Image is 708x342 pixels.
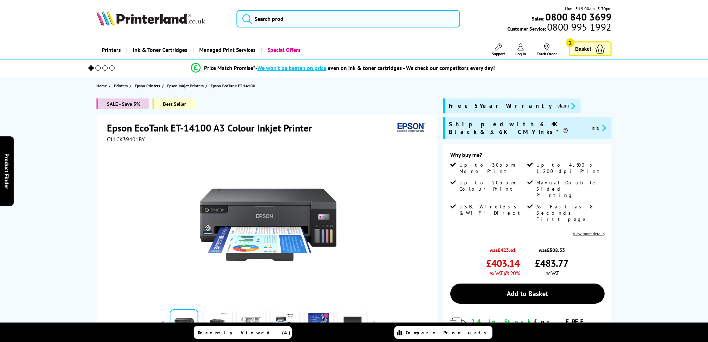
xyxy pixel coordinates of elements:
[96,82,107,89] span: Home
[489,270,520,277] span: ex VAT @ 20%
[492,51,505,56] span: Support
[96,10,205,26] img: Printerland Logo
[536,180,603,198] span: Manual Double Sided Printing
[107,136,145,143] span: C11CK39401BY
[471,318,534,326] span: 24 In Stock
[544,14,612,20] a: 0800 840 3699
[257,64,328,71] span: We won’t be beaten on price,
[167,82,204,89] span: Epson Inkjet Printers
[96,10,228,27] a: Printerland Logo
[261,41,306,59] a: Special Offers
[573,231,605,236] a: View more details
[566,38,575,47] span: 1
[114,82,128,89] span: Printers
[486,243,520,253] span: was
[135,82,160,89] span: Epson Printers
[450,151,605,162] div: Why buy me?
[406,329,490,336] span: Compare Products
[492,43,505,56] a: Support
[486,257,520,270] span: £403.14
[569,41,612,56] a: Basket 1
[532,15,544,22] span: Sales:
[96,82,109,89] a: Home
[194,326,292,339] a: Recently Viewed (4)
[547,247,565,253] strike: £508.33
[471,318,605,334] div: for FREE Next Day Delivery
[537,43,557,56] a: Track Order
[167,82,205,89] a: Epson Inkjet Printers
[204,64,255,71] span: Price Match Promise*
[153,98,195,109] span: Best Seller
[535,257,568,270] span: £483.77
[590,124,608,132] button: promo-description
[126,41,193,59] a: Ink & Toner Cartridges
[555,102,577,110] button: promo-description
[133,41,187,59] span: Ink & Toner Cartridges
[236,10,460,27] input: Search prod
[459,204,526,216] span: USB, Wireless & Wi-Fi Direct
[575,44,591,54] span: Basket
[193,41,261,59] a: Managed Print Services
[450,284,605,304] a: Add to Basket
[515,51,526,56] span: Log In
[135,82,162,89] a: Epson Printers
[114,82,130,89] a: Printers
[395,121,427,134] img: Epson
[459,180,526,192] span: Up to 20ppm Colour Print
[535,243,568,253] span: was
[200,157,336,293] img: Epson EcoTank ET-14100
[96,41,126,59] a: Printers
[498,247,516,253] strike: £423.61
[507,24,611,32] span: Customer Service:
[449,102,552,110] span: Free 5 Year Warranty
[255,64,495,71] div: - even on ink & toner cartridges - We check our competitors every day!
[459,162,526,174] span: Up to 30ppm Mono Print
[449,120,586,136] span: Shipped with 6.4K Black & 5.6K CMY Inks*
[536,162,603,174] span: Up to 4,800 x 1,200 dpi Print
[96,98,149,109] span: SALE - Save 5%
[565,5,612,12] span: Mon - Fri 9:00am - 5:30pm
[515,43,526,56] a: Log In
[545,10,612,23] b: 0800 840 3699
[394,326,492,339] a: Compare Products
[211,83,255,88] span: Epson EcoTank ET-14100
[544,270,559,277] span: inc VAT
[536,204,603,222] span: As Fast as 8 Seconds First page
[3,153,10,189] span: Product Finder
[79,62,607,74] li: modal_Promise
[107,121,319,134] h1: Epson EcoTank ET-14100 A3 Colour Inkjet Printer
[198,329,291,336] span: Recently Viewed (4)
[546,24,611,30] span: 0800 995 1992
